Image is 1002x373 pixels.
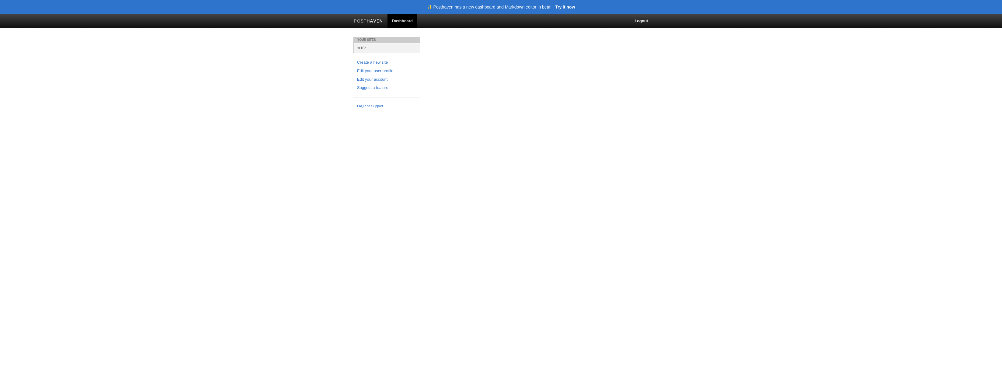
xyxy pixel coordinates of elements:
[354,43,420,53] a: sr10c
[357,76,417,83] a: Edit your account
[357,59,417,66] a: Create a new site
[357,85,417,91] a: Suggest a feature
[354,19,383,24] img: Posthaven-bar
[630,14,653,28] a: Logout
[555,5,575,9] a: Try it now
[427,5,552,9] header: ✨ Posthaven has a new dashboard and Markdown editor in beta!
[357,68,417,74] a: Edit your user profile
[387,14,417,28] a: Dashboard
[357,104,417,109] a: FAQ and Support
[353,37,420,43] li: Your Sites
